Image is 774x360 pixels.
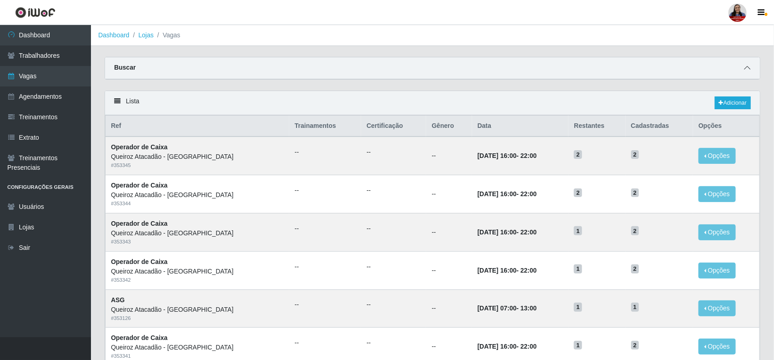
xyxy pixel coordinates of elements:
a: Lojas [138,31,153,39]
strong: - [477,343,537,350]
button: Opções [699,186,736,202]
nav: breadcrumb [91,25,774,46]
span: 2 [574,150,582,159]
th: Restantes [568,116,625,137]
strong: - [477,152,537,159]
td: -- [426,213,472,251]
th: Gênero [426,116,472,137]
ul: -- [295,147,356,157]
div: # 353345 [111,162,284,169]
img: CoreUI Logo [15,7,55,18]
div: Queiroz Atacadão - [GEOGRAPHIC_DATA] [111,343,284,352]
td: -- [426,137,472,175]
button: Opções [699,263,736,279]
ul: -- [295,262,356,272]
time: [DATE] 16:00 [477,267,517,274]
time: [DATE] 16:00 [477,190,517,198]
li: Vagas [154,30,181,40]
div: # 353344 [111,200,284,208]
span: 1 [574,303,582,312]
time: [DATE] 16:00 [477,152,517,159]
div: # 353341 [111,352,284,360]
time: 13:00 [521,304,537,312]
time: 22:00 [521,343,537,350]
ul: -- [367,338,421,348]
button: Opções [699,339,736,355]
time: [DATE] 07:00 [477,304,517,312]
div: Queiroz Atacadão - [GEOGRAPHIC_DATA] [111,267,284,276]
strong: Operador de Caixa [111,182,168,189]
th: Trainamentos [289,116,361,137]
td: -- [426,251,472,289]
ul: -- [295,186,356,195]
span: 2 [631,150,639,159]
a: Dashboard [98,31,130,39]
strong: Operador de Caixa [111,334,168,341]
ul: -- [367,262,421,272]
a: Adicionar [715,96,751,109]
time: 22:00 [521,190,537,198]
ul: -- [367,186,421,195]
button: Opções [699,300,736,316]
td: -- [426,289,472,328]
div: Queiroz Atacadão - [GEOGRAPHIC_DATA] [111,190,284,200]
ul: -- [295,224,356,233]
div: # 353126 [111,314,284,322]
th: Data [472,116,569,137]
strong: Operador de Caixa [111,258,168,265]
td: -- [426,175,472,213]
span: 1 [631,303,639,312]
time: [DATE] 16:00 [477,343,517,350]
th: Opções [693,116,759,137]
time: [DATE] 16:00 [477,228,517,236]
th: Ref [106,116,289,137]
span: 1 [574,341,582,350]
span: 2 [574,188,582,198]
span: 2 [631,264,639,274]
strong: - [477,304,537,312]
strong: Buscar [114,64,136,71]
time: 22:00 [521,228,537,236]
time: 22:00 [521,267,537,274]
ul: -- [295,338,356,348]
strong: - [477,190,537,198]
strong: - [477,267,537,274]
strong: ASG [111,296,125,304]
ul: -- [367,147,421,157]
time: 22:00 [521,152,537,159]
span: 1 [574,264,582,274]
strong: - [477,228,537,236]
div: # 353343 [111,238,284,246]
ul: -- [367,300,421,309]
div: Lista [105,91,760,115]
span: 1 [574,226,582,235]
span: 2 [631,188,639,198]
div: # 353342 [111,276,284,284]
th: Certificação [361,116,426,137]
ul: -- [367,224,421,233]
button: Opções [699,148,736,164]
strong: Operador de Caixa [111,143,168,151]
div: Queiroz Atacadão - [GEOGRAPHIC_DATA] [111,228,284,238]
button: Opções [699,224,736,240]
span: 2 [631,226,639,235]
ul: -- [295,300,356,309]
span: 2 [631,341,639,350]
strong: Operador de Caixa [111,220,168,227]
th: Cadastradas [626,116,694,137]
div: Queiroz Atacadão - [GEOGRAPHIC_DATA] [111,305,284,314]
div: Queiroz Atacadão - [GEOGRAPHIC_DATA] [111,152,284,162]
